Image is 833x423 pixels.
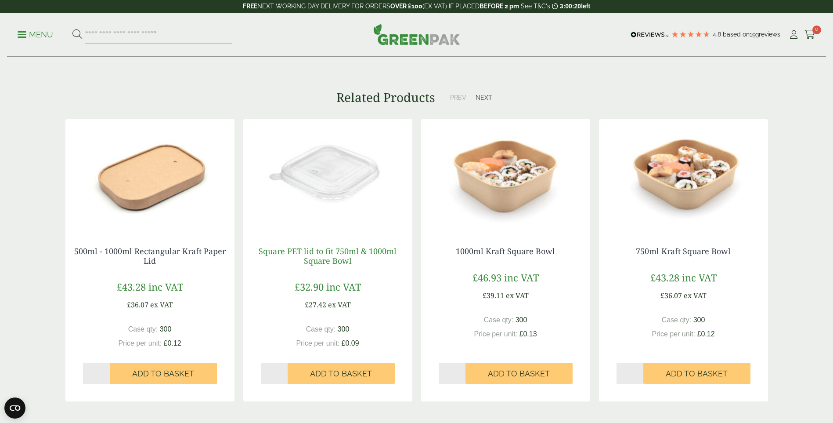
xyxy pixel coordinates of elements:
[117,280,122,293] span: £
[310,369,372,379] span: Add to Basket
[118,339,162,347] span: Price per unit:
[243,119,412,229] img: 2723010 Square Kraft Bowl Lid, fits 500 to 1400ml Square Bowls (1)
[697,330,701,338] span: £
[471,92,497,103] button: Next
[132,369,194,379] span: Add to Basket
[328,300,351,310] span: ex VAT
[650,271,656,284] span: £
[599,119,768,229] img: 2723008 750ml Square Kraft Bowl with Sushi Contents
[421,119,590,229] img: 2723009 1000ml Square Kraft Bowl with Sushi contents
[446,92,471,103] button: Prev
[506,291,529,300] span: ex VAT
[259,246,397,266] a: Square PET lid to fit 750ml & 1000ml Square Bowl
[164,339,168,347] span: £
[127,300,148,310] bdi: 36.07
[713,31,723,38] span: 4.8
[671,30,710,38] div: 4.8 Stars
[296,339,339,347] span: Price per unit:
[682,271,717,284] span: inc VAT
[636,246,731,256] a: 750ml Kraft Square Bowl
[74,246,226,266] a: 500ml - 1000ml Rectangular Kraft Paper Lid
[342,339,359,347] bdi: 0.09
[483,291,487,300] span: £
[581,3,590,10] span: left
[480,3,519,10] strong: BEFORE 2 pm
[18,29,53,38] a: Menu
[650,271,679,284] bdi: 43.28
[804,30,815,39] i: Cart
[660,291,664,300] span: £
[723,31,750,38] span: Based on
[484,316,514,324] span: Case qty:
[684,291,707,300] span: ex VAT
[759,31,780,38] span: reviews
[631,32,669,38] img: REVIEWS.io
[652,330,695,338] span: Price per unit:
[128,325,158,333] span: Case qty:
[519,330,523,338] span: £
[660,291,682,300] bdi: 36.07
[472,271,478,284] span: £
[306,325,336,333] span: Case qty:
[160,325,172,333] span: 300
[336,90,435,105] h3: Related Products
[693,316,705,324] span: 300
[504,271,539,284] span: inc VAT
[488,369,550,379] span: Add to Basket
[117,280,146,293] bdi: 43.28
[326,280,361,293] span: inc VAT
[804,28,815,41] a: 0
[697,330,715,338] bdi: 0.12
[812,26,821,34] span: 0
[666,369,728,379] span: Add to Basket
[560,3,581,10] span: 3:00:20
[516,316,527,324] span: 300
[519,330,537,338] bdi: 0.13
[148,280,183,293] span: inc VAT
[164,339,181,347] bdi: 0.12
[295,280,300,293] span: £
[373,24,460,45] img: GreenPak Supplies
[390,3,422,10] strong: OVER £100
[338,325,350,333] span: 300
[18,29,53,40] p: Menu
[750,31,759,38] span: 193
[110,363,217,384] button: Add to Basket
[243,3,257,10] strong: FREE
[150,300,173,310] span: ex VAT
[788,30,799,39] i: My Account
[342,339,346,347] span: £
[295,280,324,293] bdi: 32.90
[474,330,517,338] span: Price per unit:
[305,300,309,310] span: £
[65,119,234,229] img: 2723006 Paper Lid for Rectangular Kraft Bowl v1
[288,363,395,384] button: Add to Basket
[305,300,326,310] bdi: 27.42
[662,316,692,324] span: Case qty:
[483,291,504,300] bdi: 39.11
[472,271,501,284] bdi: 46.93
[465,363,573,384] button: Add to Basket
[4,397,25,419] button: Open CMP widget
[456,246,555,256] a: 1000ml Kraft Square Bowl
[643,363,750,384] button: Add to Basket
[521,3,550,10] a: See T&C's
[127,300,131,310] span: £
